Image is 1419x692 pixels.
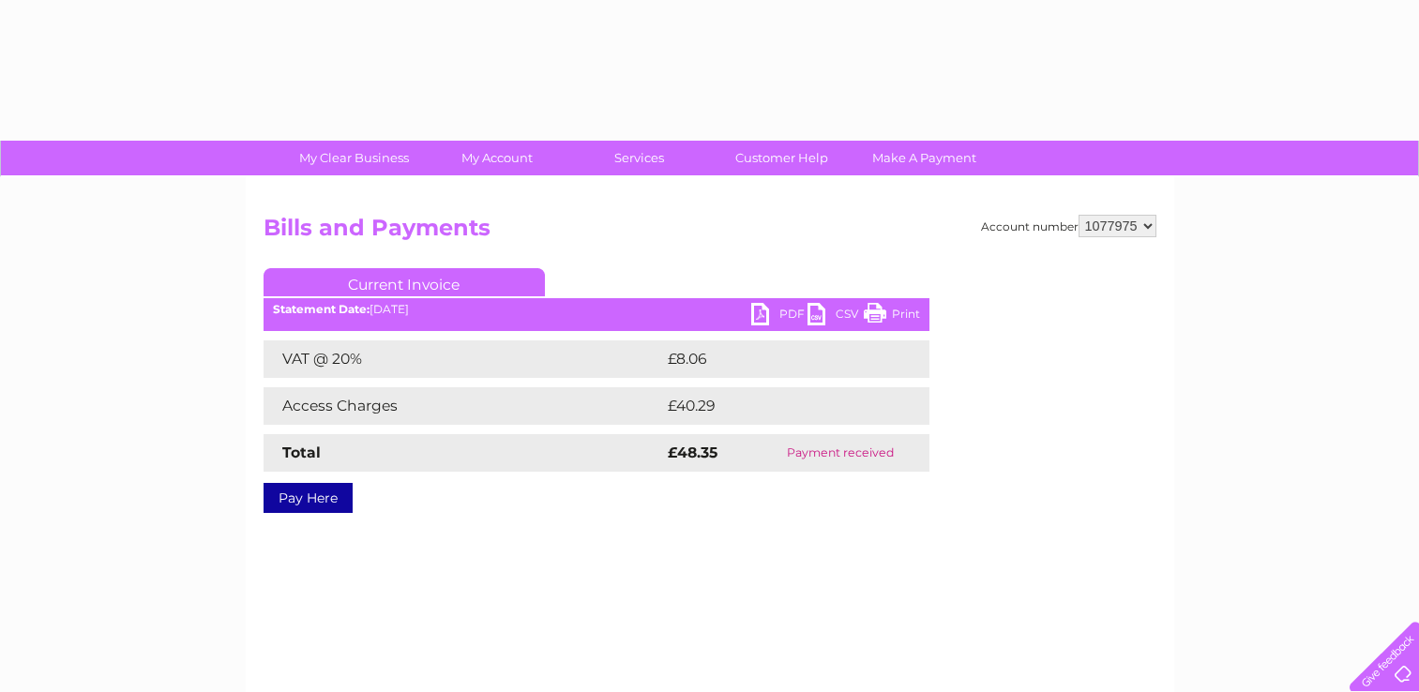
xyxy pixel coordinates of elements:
[981,215,1156,237] div: Account number
[751,303,808,330] a: PDF
[273,302,370,316] b: Statement Date:
[663,387,892,425] td: £40.29
[704,141,859,175] a: Customer Help
[277,141,431,175] a: My Clear Business
[264,387,663,425] td: Access Charges
[663,340,886,378] td: £8.06
[808,303,864,330] a: CSV
[282,444,321,461] strong: Total
[264,215,1156,250] h2: Bills and Payments
[668,444,717,461] strong: £48.35
[864,303,920,330] a: Print
[264,268,545,296] a: Current Invoice
[562,141,717,175] a: Services
[419,141,574,175] a: My Account
[264,483,353,513] a: Pay Here
[264,340,663,378] td: VAT @ 20%
[752,434,928,472] td: Payment received
[847,141,1002,175] a: Make A Payment
[264,303,929,316] div: [DATE]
